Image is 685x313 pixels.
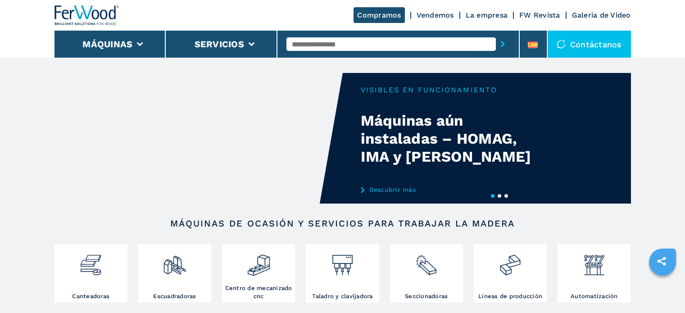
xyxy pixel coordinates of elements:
[390,244,463,303] a: Seccionadoras
[224,284,293,300] h3: Centro de mecanizado cnc
[312,292,372,300] h3: Taladro y clavijadora
[558,244,631,303] a: Automatización
[491,194,494,198] button: 1
[478,292,542,300] h3: Líneas de producción
[138,244,211,303] a: Escuadradoras
[306,244,379,303] a: Taladro y clavijadora
[582,246,606,277] img: automazione.png
[79,246,103,277] img: bordatrici_1.png
[331,246,354,277] img: foratrici_inseritrici_2.png
[504,194,508,198] button: 3
[498,194,501,198] button: 2
[54,5,119,25] img: Ferwood
[83,218,602,229] h2: Máquinas de ocasión y servicios para trabajar la madera
[354,7,404,23] a: Compramos
[195,39,244,50] button: Servicios
[647,272,678,306] iframe: Chat
[72,292,109,300] h3: Canteadoras
[82,39,132,50] button: Máquinas
[247,246,271,277] img: centro_di_lavoro_cnc_2.png
[405,292,448,300] h3: Seccionadoras
[54,73,343,204] video: Your browser does not support the video tag.
[498,246,522,277] img: linee_di_produzione_2.png
[153,292,196,300] h3: Escuadradoras
[361,186,537,193] a: Descubrir más
[222,244,295,303] a: Centro de mecanizado cnc
[548,31,631,58] div: Contáctanos
[571,292,618,300] h3: Automatización
[572,11,631,19] a: Galeria de Video
[54,244,127,303] a: Canteadoras
[417,11,454,19] a: Vendemos
[414,246,438,277] img: sezionatrici_2.png
[557,40,566,49] img: Contáctanos
[519,11,560,19] a: FW Revista
[496,34,510,54] button: submit-button
[466,11,508,19] a: La empresa
[474,244,547,303] a: Líneas de producción
[163,246,186,277] img: squadratrici_2.png
[650,250,673,272] a: sharethis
